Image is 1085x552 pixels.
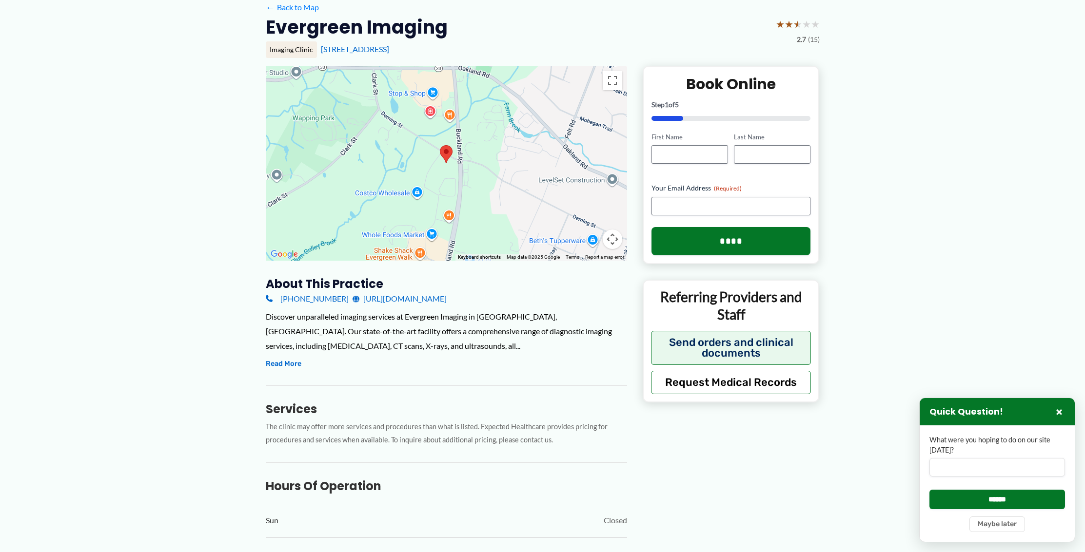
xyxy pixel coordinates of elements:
span: ★ [802,15,811,33]
h3: Services [266,401,627,417]
a: [URL][DOMAIN_NAME] [353,291,447,306]
span: (Required) [714,185,742,192]
button: Toggle fullscreen view [603,71,622,90]
button: Map camera controls [603,229,622,249]
span: (15) [808,33,820,46]
a: Report a map error [585,254,624,260]
button: Keyboard shortcuts [458,254,501,261]
button: Close [1053,406,1065,418]
button: Read More [266,358,301,370]
label: Your Email Address [651,183,811,193]
a: [PHONE_NUMBER] [266,291,349,306]
div: Imaging Clinic [266,41,317,58]
label: What were you hoping to do on our site [DATE]? [929,435,1065,455]
h2: Book Online [651,75,811,94]
a: [STREET_ADDRESS] [321,44,389,54]
a: Open this area in Google Maps (opens a new window) [268,248,300,261]
h2: Evergreen Imaging [266,15,448,39]
a: Terms (opens in new tab) [566,254,579,260]
p: Referring Providers and Staff [651,288,811,324]
h3: Hours of Operation [266,478,627,494]
p: Step of [651,101,811,108]
span: 2.7 [797,33,806,46]
button: Maybe later [969,516,1025,532]
img: Google [268,248,300,261]
p: The clinic may offer more services and procedures than what is listed. Expected Healthcare provid... [266,420,627,447]
span: 1 [665,100,669,109]
span: Closed [604,513,627,528]
h3: About this practice [266,276,627,291]
h3: Quick Question! [929,406,1003,418]
button: Send orders and clinical documents [651,331,811,365]
span: ← [266,2,275,12]
span: Sun [266,513,278,528]
span: ★ [785,15,793,33]
button: Request Medical Records [651,371,811,394]
span: ★ [776,15,785,33]
label: First Name [651,133,728,142]
label: Last Name [734,133,810,142]
div: Discover unparalleled imaging services at Evergreen Imaging in [GEOGRAPHIC_DATA], [GEOGRAPHIC_DAT... [266,309,627,353]
span: ★ [793,15,802,33]
span: 5 [675,100,679,109]
span: Map data ©2025 Google [507,254,560,260]
span: ★ [811,15,820,33]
